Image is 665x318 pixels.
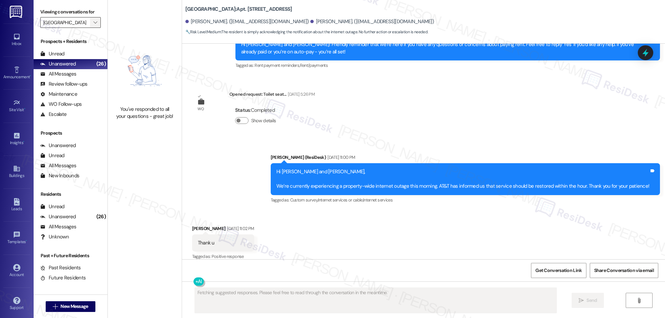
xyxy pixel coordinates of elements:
[212,254,244,259] span: Positive response
[271,195,660,205] div: Tagged as:
[235,107,250,113] b: Status
[535,267,582,274] span: Get Conversation Link
[229,91,315,100] div: Opened request: Toilet seat...
[115,39,174,102] img: empty-state
[185,6,292,13] b: [GEOGRAPHIC_DATA]: Apt. [STREET_ADDRESS]
[40,50,64,57] div: Unread
[40,91,77,98] div: Maintenance
[40,7,101,17] label: Viewing conversations for
[192,252,254,261] div: Tagged as:
[636,298,641,303] i: 
[46,301,95,312] button: New Message
[276,168,649,190] div: Hi [PERSON_NAME] and [PERSON_NAME], We’re currently experiencing a property-wide internet outage ...
[40,81,87,88] div: Review follow-ups
[40,162,76,169] div: All Messages
[34,130,107,137] div: Prospects
[286,91,315,98] div: [DATE] 5:26 PM
[235,105,279,116] div: : Completed
[290,197,318,203] span: Custom survey ,
[95,212,107,222] div: (26)
[23,139,24,144] span: •
[26,238,27,243] span: •
[43,17,90,28] input: All communities
[40,101,82,108] div: WO Follow-ups
[3,229,30,247] a: Templates •
[255,62,300,68] span: Rent payment reminders ,
[40,152,64,159] div: Unread
[3,196,30,214] a: Leads
[363,197,393,203] span: Internet services
[40,142,76,149] div: Unanswered
[579,298,584,303] i: 
[53,304,58,309] i: 
[95,59,107,69] div: (26)
[594,267,654,274] span: Share Conversation via email
[115,106,174,120] div: You've responded to all your questions - great job!
[531,263,586,278] button: Get Conversation Link
[195,288,557,313] textarea: Fetching suggested responses. Please feel free to read through the conversation in the meantime.
[3,295,30,313] a: Support
[271,154,660,163] div: [PERSON_NAME] (ResiDesk)
[590,263,658,278] button: Share Conversation via email
[3,97,30,115] a: Site Visit •
[318,197,363,203] span: Internet services or cable ,
[30,74,31,78] span: •
[10,6,24,18] img: ResiDesk Logo
[185,18,309,25] div: [PERSON_NAME]. ([EMAIL_ADDRESS][DOMAIN_NAME])
[40,213,76,220] div: Unanswered
[40,60,76,67] div: Unanswered
[198,239,215,246] div: Thank u
[34,38,107,45] div: Prospects + Residents
[3,130,30,148] a: Insights •
[197,105,204,112] div: WO
[235,60,660,70] div: Tagged as:
[40,223,76,230] div: All Messages
[40,274,86,281] div: Future Residents
[34,191,107,198] div: Residents
[3,262,30,280] a: Account
[40,111,66,118] div: Escalate
[310,18,434,25] div: [PERSON_NAME]. ([EMAIL_ADDRESS][DOMAIN_NAME])
[3,163,30,181] a: Buildings
[192,225,254,234] div: [PERSON_NAME]
[572,293,604,308] button: Send
[586,297,597,304] span: Send
[93,20,97,25] i: 
[60,303,88,310] span: New Message
[225,225,254,232] div: [DATE] 11:02 PM
[326,154,355,161] div: [DATE] 11:00 PM
[24,106,25,111] span: •
[40,264,81,271] div: Past Residents
[40,233,69,240] div: Unknown
[185,29,221,35] strong: 🔧 Risk Level: Medium
[34,252,107,259] div: Past + Future Residents
[40,172,79,179] div: New Inbounds
[40,203,64,210] div: Unread
[40,71,76,78] div: All Messages
[251,117,276,124] label: Show details
[185,29,428,36] span: : The resident is simply acknowledging the notification about the internet outage. No further act...
[300,62,328,68] span: Rent/payments
[3,31,30,49] a: Inbox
